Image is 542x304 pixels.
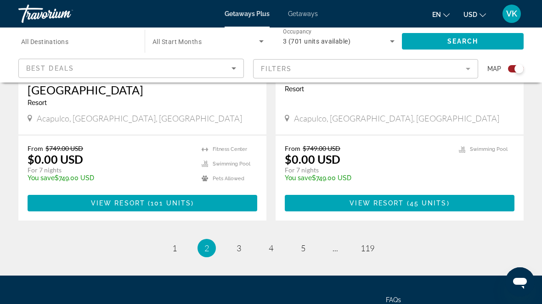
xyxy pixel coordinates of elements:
[28,174,192,182] p: $749.00 USD
[204,243,209,253] span: 2
[303,144,340,152] span: $749.00 USD
[28,174,55,182] span: You save
[45,144,83,152] span: $749.00 USD
[386,296,401,304] a: FAQs
[283,38,350,45] span: 3 (701 units available)
[213,161,250,167] span: Swimming Pool
[283,28,312,35] span: Occupancy
[402,33,524,50] button: Search
[288,10,318,17] a: Getaways
[487,62,501,75] span: Map
[285,195,514,211] button: View Resort(45 units)
[470,146,508,152] span: Swimming Pool
[225,10,270,17] a: Getaways Plus
[285,85,304,93] span: Resort
[500,4,524,23] button: User Menu
[28,166,192,174] p: For 7 nights
[91,199,145,207] span: View Resort
[361,243,374,253] span: 119
[151,199,191,207] span: 101 units
[26,63,236,74] mat-select: Sort by
[18,239,524,257] nav: Pagination
[505,267,535,297] iframe: Button to launch messaging window
[18,2,110,26] a: Travorium
[253,59,479,79] button: Filter
[432,8,450,21] button: Change language
[447,38,479,45] span: Search
[172,243,177,253] span: 1
[285,144,300,152] span: From
[432,11,441,18] span: en
[410,199,447,207] span: 45 units
[404,199,449,207] span: ( )
[301,243,305,253] span: 5
[28,99,47,106] span: Resort
[37,113,242,123] span: Acapulco, [GEOGRAPHIC_DATA], [GEOGRAPHIC_DATA]
[28,195,257,211] button: View Resort(101 units)
[213,176,244,182] span: Pets Allowed
[213,146,247,152] span: Fitness Center
[269,243,273,253] span: 4
[28,144,43,152] span: From
[145,199,194,207] span: ( )
[294,113,499,123] span: Acapulco, [GEOGRAPHIC_DATA], [GEOGRAPHIC_DATA]
[285,166,450,174] p: For 7 nights
[28,69,257,97] a: Fiesta Americana Villas [GEOGRAPHIC_DATA]
[237,243,241,253] span: 3
[463,8,486,21] button: Change currency
[26,65,74,72] span: Best Deals
[21,38,68,45] span: All Destinations
[350,199,404,207] span: View Resort
[28,152,83,166] p: $0.00 USD
[285,174,450,182] p: $749.00 USD
[463,11,477,18] span: USD
[152,38,202,45] span: All Start Months
[285,152,340,166] p: $0.00 USD
[333,243,338,253] span: ...
[506,9,517,18] span: VK
[285,174,312,182] span: You save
